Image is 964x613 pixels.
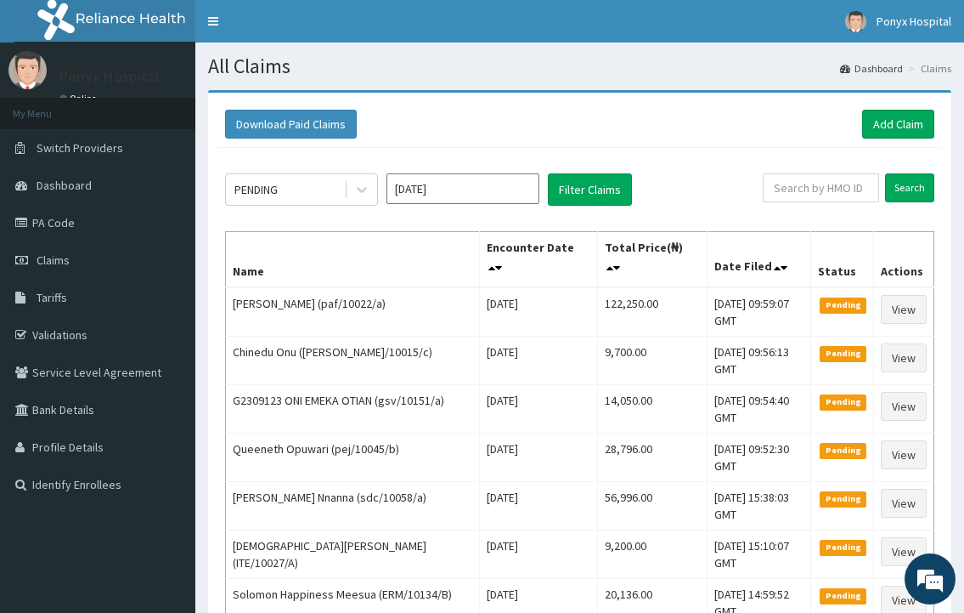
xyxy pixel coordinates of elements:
[862,110,934,139] a: Add Claim
[37,253,70,268] span: Claims
[881,489,927,518] a: View
[811,232,874,288] th: Status
[707,482,811,531] td: [DATE] 15:38:03 GMT
[707,232,811,288] th: Date Filed
[845,11,866,32] img: User Image
[881,440,927,469] a: View
[820,394,866,410] span: Pending
[225,110,357,139] button: Download Paid Claims
[59,93,100,105] a: Online
[234,181,278,198] div: PENDING
[598,434,707,482] td: 28,796.00
[59,69,160,84] p: Ponyx Hospital
[840,61,903,76] a: Dashboard
[598,337,707,385] td: 9,700.00
[877,14,951,29] span: Ponyx Hospital
[885,173,934,202] input: Search
[881,343,927,372] a: View
[226,232,480,288] th: Name
[226,287,480,337] td: [PERSON_NAME] (paf/10022/a)
[480,232,598,288] th: Encounter Date
[480,337,598,385] td: [DATE]
[598,531,707,579] td: 9,200.00
[226,482,480,531] td: [PERSON_NAME] Nnanna (sdc/10058/a)
[480,385,598,434] td: [DATE]
[820,298,866,313] span: Pending
[480,287,598,337] td: [DATE]
[208,55,951,77] h1: All Claims
[820,346,866,361] span: Pending
[226,531,480,579] td: [DEMOGRAPHIC_DATA][PERSON_NAME] (ITE/10027/A)
[707,531,811,579] td: [DATE] 15:10:07 GMT
[226,337,480,385] td: Chinedu Onu ([PERSON_NAME]/10015/c)
[480,482,598,531] td: [DATE]
[881,392,927,421] a: View
[820,491,866,507] span: Pending
[598,482,707,531] td: 56,996.00
[37,178,92,193] span: Dashboard
[820,443,866,458] span: Pending
[480,434,598,482] td: [DATE]
[37,140,123,156] span: Switch Providers
[881,537,927,566] a: View
[37,290,67,305] span: Tariffs
[386,173,539,204] input: Select Month and Year
[598,287,707,337] td: 122,250.00
[707,287,811,337] td: [DATE] 09:59:07 GMT
[763,173,879,202] input: Search by HMO ID
[707,385,811,434] td: [DATE] 09:54:40 GMT
[873,232,933,288] th: Actions
[820,540,866,555] span: Pending
[881,295,927,324] a: View
[905,61,951,76] li: Claims
[598,385,707,434] td: 14,050.00
[707,337,811,385] td: [DATE] 09:56:13 GMT
[480,531,598,579] td: [DATE]
[820,588,866,604] span: Pending
[548,173,632,206] button: Filter Claims
[707,434,811,482] td: [DATE] 09:52:30 GMT
[8,51,47,89] img: User Image
[598,232,707,288] th: Total Price(₦)
[226,434,480,482] td: Queeneth Opuwari (pej/10045/b)
[226,385,480,434] td: G2309123 ONI EMEKA OTIAN (gsv/10151/a)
